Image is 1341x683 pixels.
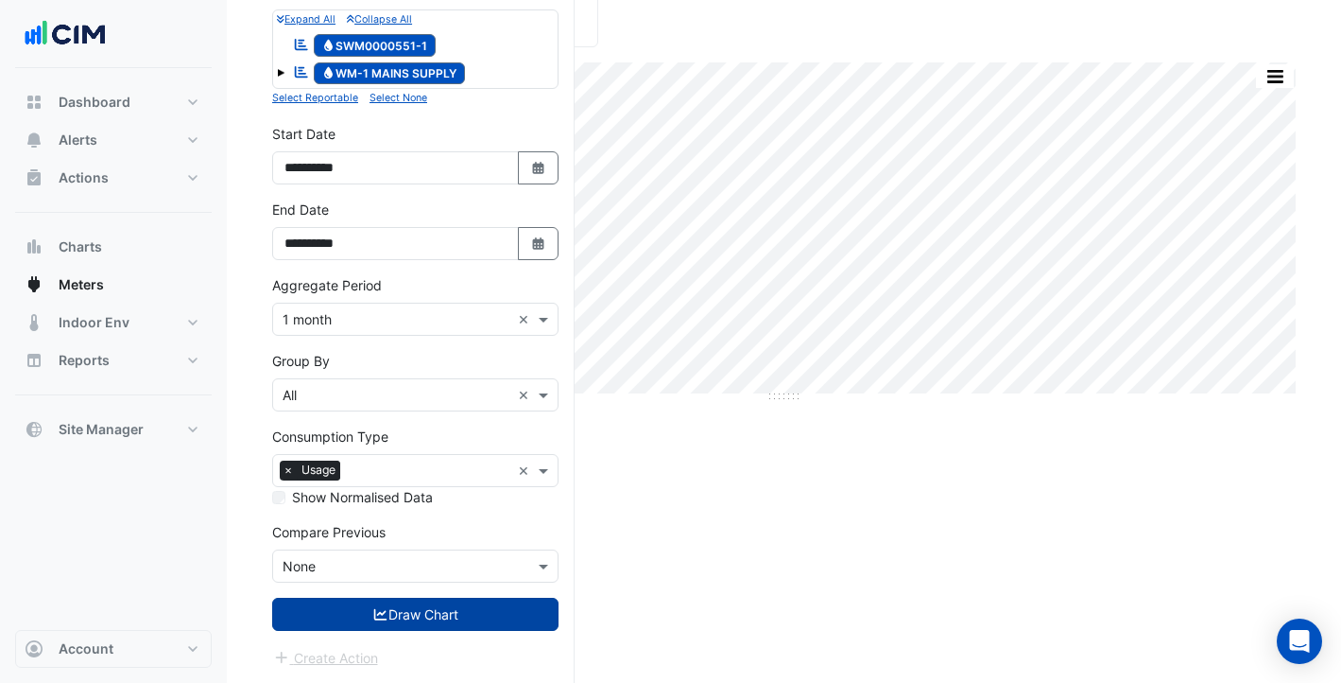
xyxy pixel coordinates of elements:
[370,89,427,106] button: Select None
[292,487,433,507] label: Show Normalised Data
[1256,64,1294,88] button: More Options
[25,351,43,370] app-icon: Reports
[59,639,113,658] span: Account
[321,38,335,52] fa-icon: Water
[272,598,559,631] button: Draw Chart
[15,266,212,304] button: Meters
[518,309,534,329] span: Clear
[272,92,358,104] small: Select Reportable
[272,427,388,447] label: Consumption Type
[530,160,547,176] fa-icon: Select Date
[59,275,104,294] span: Meters
[272,648,379,664] app-escalated-ticket-create-button: Please draw the charts first
[15,83,212,121] button: Dashboard
[272,522,386,542] label: Compare Previous
[15,411,212,448] button: Site Manager
[280,461,297,480] span: ×
[314,62,466,85] span: WM-1 MAINS SUPPLY
[272,124,335,144] label: Start Date
[272,351,330,371] label: Group By
[347,13,412,26] small: Collapse All
[59,93,130,112] span: Dashboard
[370,92,427,104] small: Select None
[25,313,43,332] app-icon: Indoor Env
[347,10,412,27] button: Collapse All
[15,159,212,197] button: Actions
[59,168,109,187] span: Actions
[23,15,108,53] img: Company Logo
[297,461,340,480] span: Usage
[25,420,43,439] app-icon: Site Manager
[59,313,129,332] span: Indoor Env
[518,385,534,405] span: Clear
[272,200,329,219] label: End Date
[293,64,310,80] fa-icon: Reportable
[25,93,43,112] app-icon: Dashboard
[293,36,310,52] fa-icon: Reportable
[59,351,110,370] span: Reports
[15,341,212,379] button: Reports
[15,228,212,266] button: Charts
[272,89,358,106] button: Select Reportable
[277,10,335,27] button: Expand All
[15,121,212,159] button: Alerts
[59,131,97,149] span: Alerts
[272,275,382,295] label: Aggregate Period
[59,420,144,439] span: Site Manager
[59,237,102,256] span: Charts
[321,66,335,80] fa-icon: Water
[25,168,43,187] app-icon: Actions
[25,237,43,256] app-icon: Charts
[15,630,212,668] button: Account
[314,34,437,57] span: SWM0000551-1
[1277,619,1322,664] div: Open Intercom Messenger
[530,236,547,252] fa-icon: Select Date
[15,304,212,341] button: Indoor Env
[25,275,43,294] app-icon: Meters
[277,13,335,26] small: Expand All
[25,131,43,149] app-icon: Alerts
[518,461,534,481] span: Clear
